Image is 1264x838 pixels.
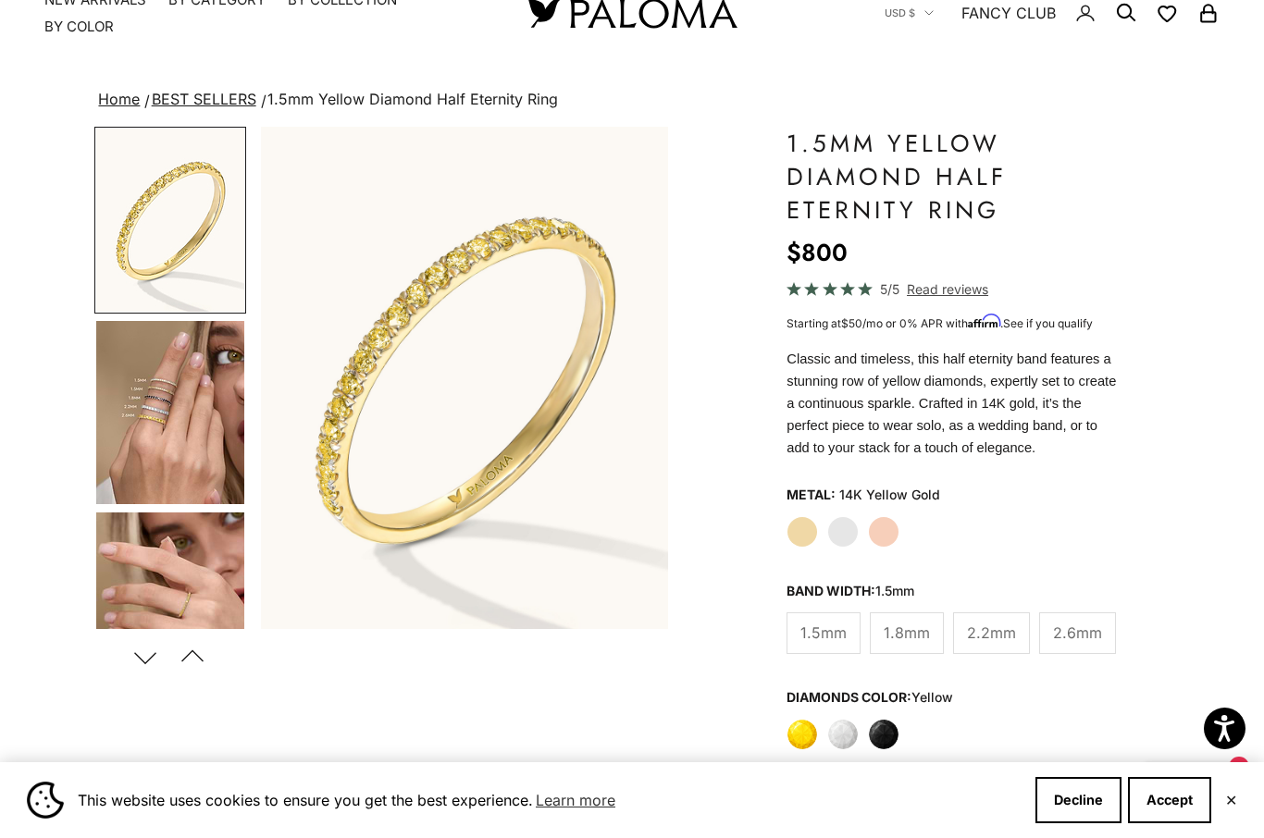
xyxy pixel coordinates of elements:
span: 2.6mm [1053,621,1102,645]
span: This website uses cookies to ensure you get the best experience. [78,786,1021,814]
span: Read reviews [907,278,988,300]
div: Item 1 of 22 [261,127,668,629]
sale-price: $800 [787,234,848,271]
span: 1.5mm Yellow Diamond Half Eternity Ring [267,90,558,108]
button: Decline [1035,777,1121,823]
button: Go to item 4 [94,319,246,506]
span: 1.8mm [884,621,930,645]
nav: breadcrumbs [94,87,1169,113]
legend: Diamonds Color: [787,684,953,711]
span: $50 [841,316,862,330]
button: Close [1225,795,1237,806]
span: USD $ [885,5,915,21]
a: 5/5 Read reviews [787,278,1122,300]
a: Home [98,90,140,108]
span: 2.2mm [967,621,1016,645]
button: Accept [1128,777,1211,823]
legend: Band Width: [787,577,914,605]
button: Go to item 1 [94,127,246,314]
a: FANCY CLUB [961,1,1056,25]
a: BEST SELLERS [152,90,256,108]
img: #YellowGold #WhiteGold #RoseGold [96,321,244,504]
legend: Metal: [787,481,836,509]
variant-option-value: 1.5mm [875,583,914,598]
variant-option-value: 14K Yellow Gold [839,481,940,509]
a: See if you qualify - Learn more about Affirm Financing (opens in modal) [1003,316,1093,330]
button: USD $ [885,5,934,21]
span: Affirm [968,314,1000,328]
h1: 1.5mm Yellow Diamond Half Eternity Ring [787,127,1122,227]
span: 1.5mm [800,621,847,645]
span: Starting at /mo or 0% APR with . [787,316,1093,330]
img: #YellowGold #WhiteGold #RoseGold [96,512,244,696]
span: Classic and timeless, this half eternity band features a stunning row of yellow diamonds, expertl... [787,351,1116,455]
img: Cookie banner [27,782,64,819]
summary: By Color [44,18,114,36]
a: Learn more [533,786,618,814]
span: 5/5 [880,278,899,300]
button: Go to item 5 [94,511,246,697]
variant-option-value: yellow [911,689,953,705]
img: #YellowGold [96,129,244,312]
img: #YellowGold [261,127,668,629]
